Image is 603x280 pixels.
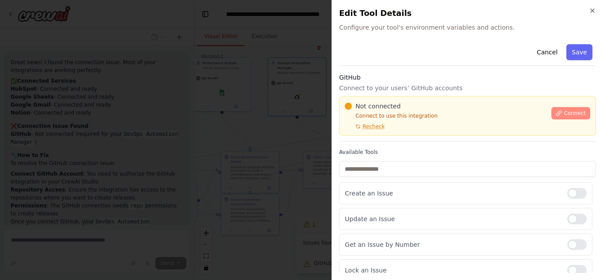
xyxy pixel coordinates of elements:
[345,240,560,249] p: Get an Issue by Number
[339,7,596,19] h2: Edit Tool Details
[339,149,596,156] label: Available Tools
[564,110,586,117] span: Connect
[362,123,384,130] span: Recheck
[355,102,400,111] span: Not connected
[339,73,596,82] h3: GitHub
[531,44,563,60] button: Cancel
[339,84,596,92] p: Connect to your users’ GitHub accounts
[567,44,592,60] button: Save
[345,123,384,130] button: Recheck
[339,23,596,32] span: Configure your tool's environment variables and actions.
[345,112,546,119] p: Connect to use this integration
[345,266,560,275] p: Lock an Issue
[551,107,590,119] button: Connect
[345,215,560,223] p: Update an Issue
[345,189,560,198] p: Create an Issue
